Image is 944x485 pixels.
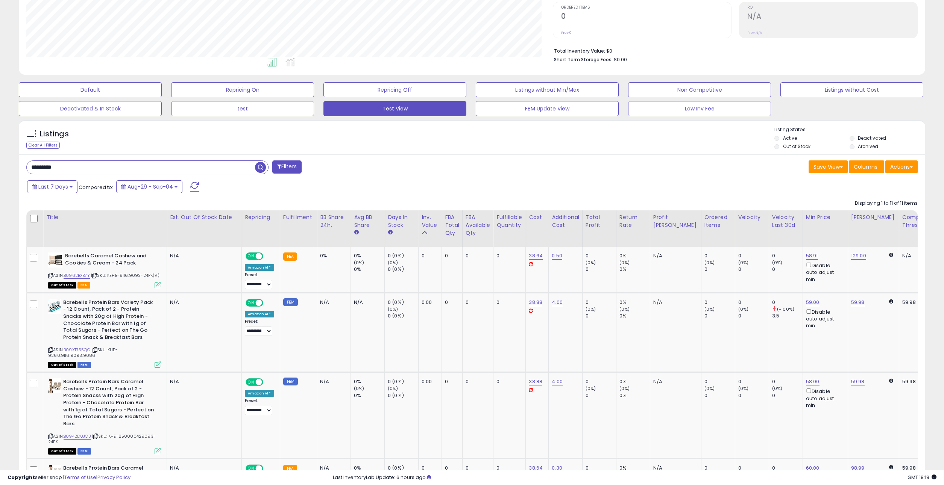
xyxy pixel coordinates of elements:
[908,474,936,481] span: 2025-09-12 18:19 GMT
[704,299,735,306] div: 0
[246,253,256,260] span: ON
[388,260,398,266] small: (0%)
[552,213,579,229] div: Additional Cost
[388,252,418,259] div: 0 (0%)
[704,392,735,399] div: 0
[27,180,77,193] button: Last 7 Days
[262,379,274,385] span: OFF
[586,299,616,306] div: 0
[858,143,878,150] label: Archived
[63,378,155,429] b: Barebells Protein Bars Caramel Cashew - 12 Count, Pack of 2 - Protein Snacks with 20g of High Pro...
[466,213,490,237] div: FBA Available Qty
[466,252,487,259] div: 0
[806,213,845,221] div: Min Price
[653,252,695,259] div: N/A
[653,299,695,306] div: N/A
[320,299,345,306] div: N/A
[171,82,314,97] button: Repricing On
[48,299,61,314] img: 51TCRE3sYWL._SL40_.jpg
[48,299,161,367] div: ASIN:
[529,252,543,260] a: 38.64
[653,213,698,229] div: Profit [PERSON_NAME]
[388,313,418,319] div: 0 (0%)
[783,143,810,150] label: Out of Stock
[91,272,159,278] span: | SKU: KEHE-9116:9093-24PK(V)
[38,183,68,190] span: Last 7 Days
[586,266,616,273] div: 0
[586,252,616,259] div: 0
[354,385,364,391] small: (0%)
[8,474,131,481] div: seller snap | |
[529,378,542,385] a: 38.88
[586,392,616,399] div: 0
[283,213,314,221] div: Fulfillment
[772,313,803,319] div: 3.5
[738,252,769,259] div: 0
[170,213,238,221] div: Est. Out Of Stock Date
[780,82,923,97] button: Listings without Cost
[529,213,545,221] div: Cost
[354,229,358,236] small: Avg BB Share.
[262,253,274,260] span: OFF
[902,299,938,306] div: 59.98
[619,313,650,319] div: 0%
[586,306,596,312] small: (0%)
[704,378,735,385] div: 0
[245,311,274,317] div: Amazon AI *
[552,299,563,306] a: 4.00
[806,378,820,385] a: 58.00
[772,252,803,259] div: 0
[614,56,627,63] span: $0.00
[619,392,650,399] div: 0%
[320,378,345,385] div: N/A
[772,260,783,266] small: (0%)
[849,160,884,173] button: Columns
[529,299,542,306] a: 38.88
[77,448,91,455] span: FBM
[97,474,131,481] a: Privacy Policy
[554,46,912,55] li: $0
[885,160,918,173] button: Actions
[388,299,418,306] div: 0 (0%)
[586,313,616,319] div: 0
[388,378,418,385] div: 0 (0%)
[19,101,162,116] button: Deactivated & In Stock
[772,378,803,385] div: 0
[170,252,236,259] p: N/A
[77,282,90,289] span: FBA
[354,266,384,273] div: 0%
[445,213,459,237] div: FBA Total Qty
[320,213,348,229] div: BB Share 24h.
[320,252,345,259] div: 0%
[245,319,274,336] div: Preset:
[388,306,398,312] small: (0%)
[806,299,820,306] a: 59.00
[704,213,732,229] div: Ordered Items
[772,385,783,391] small: (0%)
[586,378,616,385] div: 0
[48,378,161,453] div: ASIN:
[77,362,91,368] span: FBM
[552,252,562,260] a: 0.50
[783,135,797,141] label: Active
[171,101,314,116] button: test
[170,378,236,385] p: N/A
[64,272,90,279] a: B0962BXB7Y
[388,385,398,391] small: (0%)
[774,126,925,133] p: Listing States:
[552,378,563,385] a: 4.00
[496,299,520,306] div: 0
[619,306,630,312] small: (0%)
[245,272,274,289] div: Preset:
[116,180,182,193] button: Aug-29 - Sep-04
[283,298,298,306] small: FBM
[738,213,766,221] div: Velocity
[48,448,76,455] span: All listings that are currently out of stock and unavailable for purchase on Amazon
[496,378,520,385] div: 0
[851,213,896,221] div: [PERSON_NAME]
[445,252,457,259] div: 0
[46,213,164,221] div: Title
[586,260,596,266] small: (0%)
[445,299,457,306] div: 0
[772,392,803,399] div: 0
